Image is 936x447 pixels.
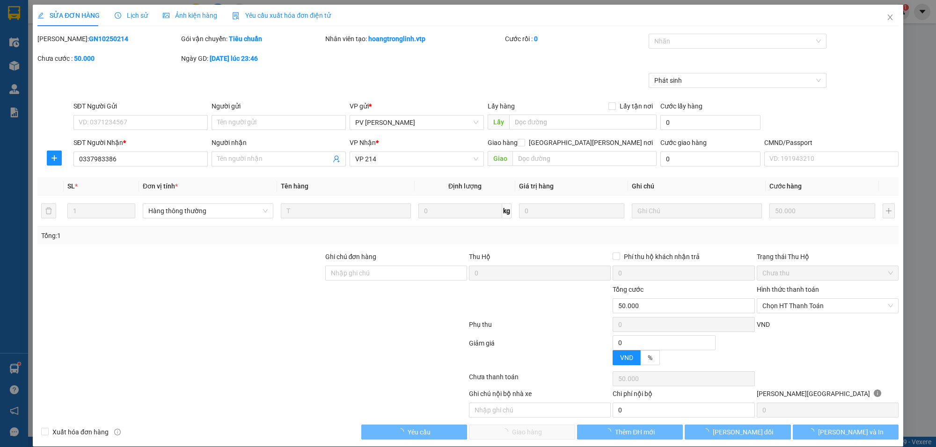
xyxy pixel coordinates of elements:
[469,389,611,403] div: Ghi chú nội bộ nhà xe
[660,151,760,166] input: Cước giao hàng
[525,137,657,148] span: [GEOGRAPHIC_DATA][PERSON_NAME] nơi
[654,73,821,87] span: Phát sinh
[469,425,575,440] button: Giao hàng
[468,372,612,388] div: Chưa thanh toán
[210,55,258,62] b: [DATE] lúc 23:46
[333,155,340,163] span: user-add
[212,137,346,148] div: Người nhận
[281,203,411,218] input: VD: Bàn, Ghế
[469,253,490,260] span: Thu Hộ
[757,389,899,403] div: [PERSON_NAME][GEOGRAPHIC_DATA]
[114,429,121,435] span: info-circle
[615,427,655,437] span: Thêm ĐH mới
[355,152,478,166] span: VP 214
[660,102,702,110] label: Cước lấy hàng
[350,101,484,111] div: VP gửi
[512,151,657,166] input: Dọc đường
[534,35,538,43] b: 0
[605,428,615,435] span: loading
[49,427,112,437] span: Xuất hóa đơn hàng
[660,115,760,130] input: Cước lấy hàng
[281,182,308,190] span: Tên hàng
[469,403,611,418] input: Nhập ghi chú
[368,35,425,43] b: hoangtronglinh.vtp
[74,55,95,62] b: 50.000
[488,139,518,146] span: Giao hàng
[37,12,44,19] span: edit
[685,425,791,440] button: [PERSON_NAME] đổi
[47,151,62,166] button: plus
[613,286,643,293] span: Tổng cước
[232,12,240,20] img: icon
[505,34,647,44] div: Cước rồi :
[397,428,408,435] span: loading
[613,389,754,403] div: Chi phí nội bộ
[163,12,169,19] span: picture
[89,35,128,43] b: GN10250214
[620,354,633,361] span: VND
[502,203,512,218] span: kg
[468,338,612,369] div: Giảm giá
[41,231,361,241] div: Tổng: 1
[325,266,467,281] input: Ghi chú đơn hàng
[181,53,323,64] div: Ngày GD:
[488,115,509,130] span: Lấy
[660,139,707,146] label: Cước giao hàng
[818,427,884,437] span: [PERSON_NAME] và In
[762,299,893,313] span: Chọn HT Thanh Toán
[577,425,683,440] button: Thêm ĐH mới
[361,425,468,440] button: Yêu cầu
[143,182,178,190] span: Đơn vị tính
[181,34,323,44] div: Gói vận chuyển:
[163,12,217,19] span: Ảnh kiện hàng
[757,321,770,328] span: VND
[408,427,431,437] span: Yêu cầu
[115,12,148,19] span: Lịch sử
[468,319,612,336] div: Phụ thu
[808,428,818,435] span: loading
[350,139,376,146] span: VP Nhận
[628,177,766,195] th: Ghi chú
[73,101,208,111] div: SĐT Người Gửi
[793,425,899,440] button: [PERSON_NAME] và In
[488,102,515,110] span: Lấy hàng
[47,154,61,162] span: plus
[874,389,881,397] span: info-circle
[448,182,482,190] span: Định lượng
[37,34,179,44] div: [PERSON_NAME]:
[764,137,899,148] div: CMND/Passport
[757,286,819,293] label: Hình thức thanh toán
[232,12,331,19] span: Yêu cầu xuất hóa đơn điện tử
[702,428,713,435] span: loading
[877,5,903,31] button: Close
[519,182,554,190] span: Giá trị hàng
[886,14,894,21] span: close
[212,101,346,111] div: Người gửi
[41,203,56,218] button: delete
[519,203,624,218] input: 0
[37,53,179,64] div: Chưa cước :
[148,204,268,218] span: Hàng thông thường
[73,137,208,148] div: SĐT Người Nhận
[229,35,262,43] b: Tiêu chuẩn
[37,12,100,19] span: SỬA ĐƠN HÀNG
[616,101,657,111] span: Lấy tận nơi
[632,203,762,218] input: Ghi Chú
[883,203,895,218] button: plus
[509,115,657,130] input: Dọc đường
[762,266,893,280] span: Chưa thu
[67,182,75,190] span: SL
[355,115,478,130] span: PV Gia Nghĩa
[115,12,121,19] span: clock-circle
[769,182,802,190] span: Cước hàng
[325,253,377,260] label: Ghi chú đơn hàng
[713,427,773,437] span: [PERSON_NAME] đổi
[757,252,899,262] div: Trạng thái Thu Hộ
[648,354,652,361] span: %
[325,34,503,44] div: Nhân viên tạo:
[620,252,703,262] span: Phí thu hộ khách nhận trả
[488,151,512,166] span: Giao
[769,203,875,218] input: 0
